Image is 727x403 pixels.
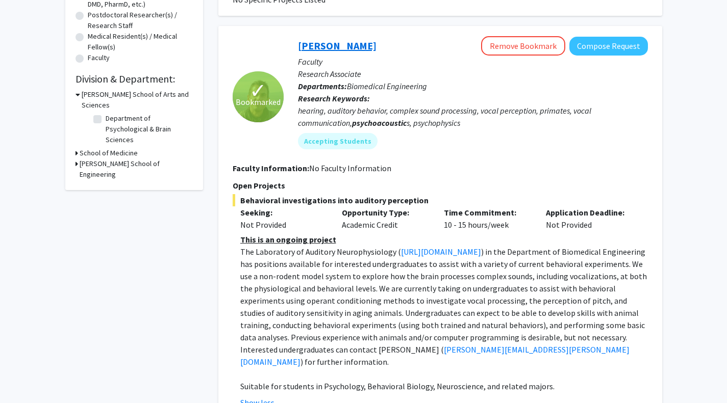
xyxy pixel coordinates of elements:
[298,68,648,80] p: Research Associate
[298,93,370,103] b: Research Keywords:
[233,163,309,173] b: Faculty Information:
[82,89,193,111] h3: [PERSON_NAME] School of Arts and Sciences
[233,179,648,192] p: Open Projects
[106,113,190,145] label: Department of Psychological & Brain Sciences
[298,39,377,52] a: [PERSON_NAME]
[334,206,436,231] div: Academic Credit
[240,206,327,219] p: Seeking:
[298,133,378,149] mat-chip: Accepting Students
[240,380,648,392] p: Suitable for students in Psychology, Behavioral Biology, Neuroscience, and related majors.
[76,73,193,85] h2: Division & Department:
[298,104,648,129] div: hearing, auditory behavior, complex sound processing, vocal perception, primates, vocal communica...
[569,37,648,56] button: Compose Request to Michael Osmanski
[80,158,193,180] h3: [PERSON_NAME] School of Engineering
[444,206,531,219] p: Time Commitment:
[240,234,336,245] u: This is an ongoing project
[481,36,565,56] button: Remove Bookmark
[300,357,389,367] span: ) for further information.
[240,247,647,355] span: ) in the Department of Biomedical Engineering has positions available for interested undergraduat...
[233,194,648,206] span: Behavioral investigations into auditory perception
[298,56,648,68] p: Faculty
[538,206,640,231] div: Not Provided
[88,10,193,31] label: Postdoctoral Researcher(s) / Research Staff
[436,206,538,231] div: 10 - 15 hours/week
[342,206,429,219] p: Opportunity Type:
[309,163,391,173] span: No Faculty Information
[401,247,481,257] a: [URL][DOMAIN_NAME]
[240,247,401,257] span: The Laboratory of Auditory Neurophysiology (
[546,206,633,219] p: Application Deadline:
[236,96,281,108] span: Bookmarked
[88,31,193,52] label: Medical Resident(s) / Medical Fellow(s)
[298,81,347,91] b: Departments:
[352,118,407,128] b: psychoacoustic
[80,148,138,158] h3: School of Medicine
[88,52,110,63] label: Faculty
[240,219,327,231] div: Not Provided
[347,81,427,91] span: Biomedical Engineering
[8,357,43,395] iframe: Chat
[249,86,267,96] span: ✓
